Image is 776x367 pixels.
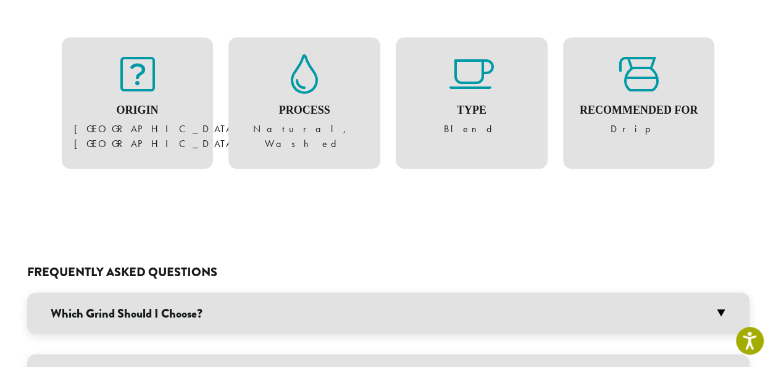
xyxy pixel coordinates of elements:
[74,54,201,152] figure: [GEOGRAPHIC_DATA], [GEOGRAPHIC_DATA]
[241,104,368,117] h4: Process
[27,265,749,280] h2: Frequently Asked Questions
[27,292,749,334] h3: Which Grind Should I Choose?
[241,54,368,152] figure: Natural, Washed
[575,104,703,117] h4: Recommended For
[408,104,535,117] h4: Type
[74,104,201,117] h4: Origin
[408,54,535,137] figure: Blend
[575,54,703,137] figure: Drip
